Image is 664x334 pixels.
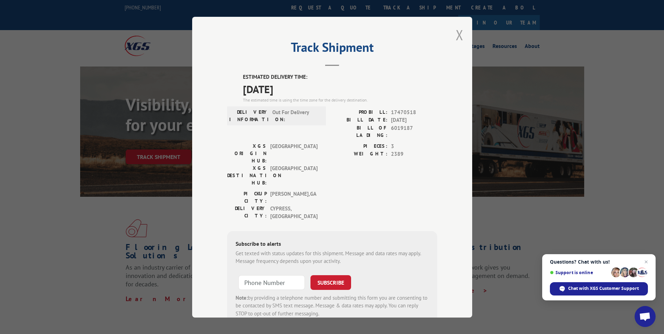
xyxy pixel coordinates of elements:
span: Support is online [550,270,609,275]
h2: Track Shipment [227,42,437,56]
span: Out For Delivery [272,108,320,123]
label: BILL DATE: [332,116,387,124]
label: PROBILL: [332,108,387,116]
label: BILL OF LADING: [332,124,387,139]
span: [GEOGRAPHIC_DATA] [270,164,317,186]
span: [PERSON_NAME] , GA [270,190,317,204]
span: 17470518 [391,108,437,116]
span: 3 [391,142,437,150]
div: Subscribe to alerts [236,239,429,249]
label: PICKUP CITY: [227,190,267,204]
label: XGS ORIGIN HUB: [227,142,267,164]
span: Questions? Chat with us! [550,259,648,265]
span: 6019187 [391,124,437,139]
div: Get texted with status updates for this shipment. Message and data rates may apply. Message frequ... [236,249,429,265]
button: SUBSCRIBE [310,275,351,290]
label: DELIVERY CITY: [227,204,267,220]
span: [DATE] [243,81,437,97]
span: Close chat [642,258,650,266]
label: ESTIMATED DELIVERY TIME: [243,73,437,81]
span: Chat with XGS Customer Support [568,285,639,292]
label: DELIVERY INFORMATION: [229,108,269,123]
strong: Note: [236,294,248,301]
label: WEIGHT: [332,150,387,158]
input: Phone Number [238,275,305,290]
span: [DATE] [391,116,437,124]
label: PIECES: [332,142,387,150]
span: 2389 [391,150,437,158]
div: The estimated time is using the time zone for the delivery destination. [243,97,437,103]
label: XGS DESTINATION HUB: [227,164,267,186]
span: [GEOGRAPHIC_DATA] [270,142,317,164]
div: Open chat [635,306,656,327]
div: Chat with XGS Customer Support [550,282,648,295]
span: CYPRESS , [GEOGRAPHIC_DATA] [270,204,317,220]
button: Close modal [456,26,463,44]
div: by providing a telephone number and submitting this form you are consenting to be contacted by SM... [236,294,429,318]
